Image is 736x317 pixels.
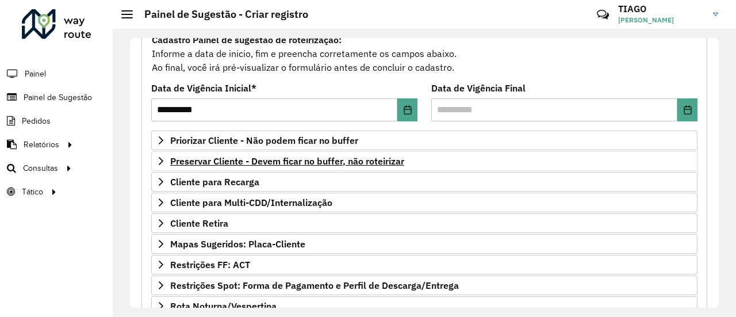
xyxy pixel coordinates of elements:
[170,301,277,311] span: Rota Noturna/Vespertina
[23,162,58,174] span: Consultas
[618,15,704,25] span: [PERSON_NAME]
[151,213,697,233] a: Cliente Retira
[151,151,697,171] a: Preservar Cliente - Devem ficar no buffer, não roteirizar
[151,32,697,75] div: Informe a data de inicio, fim e preencha corretamente os campos abaixo. Ao final, você irá pré-vi...
[397,98,417,121] button: Choose Date
[170,136,358,145] span: Priorizar Cliente - Não podem ficar no buffer
[151,131,697,150] a: Priorizar Cliente - Não podem ficar no buffer
[24,91,92,104] span: Painel de Sugestão
[170,239,305,249] span: Mapas Sugeridos: Placa-Cliente
[170,177,259,186] span: Cliente para Recarga
[151,255,697,274] a: Restrições FF: ACT
[151,276,697,295] a: Restrições Spot: Forma de Pagamento e Perfil de Descarga/Entrega
[151,193,697,212] a: Cliente para Multi-CDD/Internalização
[151,172,697,192] a: Cliente para Recarga
[151,296,697,316] a: Rota Noturna/Vespertina
[151,234,697,254] a: Mapas Sugeridos: Placa-Cliente
[170,219,228,228] span: Cliente Retira
[24,139,59,151] span: Relatórios
[151,81,256,95] label: Data de Vigência Inicial
[170,260,250,269] span: Restrições FF: ACT
[22,115,51,127] span: Pedidos
[618,3,704,14] h3: TIAGO
[170,281,459,290] span: Restrições Spot: Forma de Pagamento e Perfil de Descarga/Entrega
[22,186,43,198] span: Tático
[170,156,404,166] span: Preservar Cliente - Devem ficar no buffer, não roteirizar
[677,98,697,121] button: Choose Date
[591,2,615,27] a: Contato Rápido
[431,81,526,95] label: Data de Vigência Final
[152,34,342,45] strong: Cadastro Painel de sugestão de roteirização:
[133,8,308,21] h2: Painel de Sugestão - Criar registro
[25,68,46,80] span: Painel
[170,198,332,207] span: Cliente para Multi-CDD/Internalização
